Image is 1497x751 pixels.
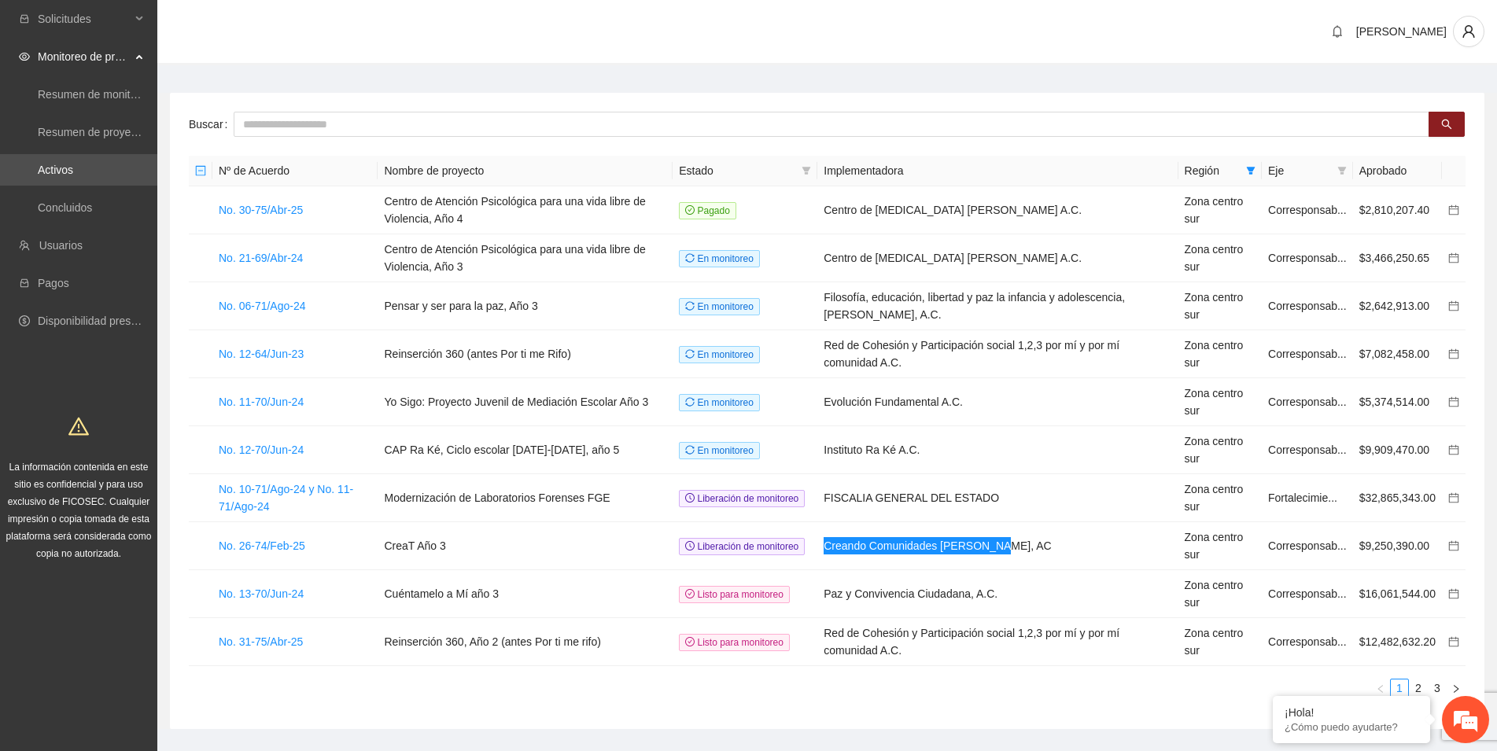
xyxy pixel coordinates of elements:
td: Zona centro sur [1178,426,1262,474]
td: Zona centro sur [1178,282,1262,330]
span: Monitoreo de proyectos [38,41,131,72]
span: calendar [1448,540,1459,551]
span: filter [1246,166,1255,175]
span: Corresponsab... [1268,204,1347,216]
td: Red de Cohesión y Participación social 1,2,3 por mí y por mí comunidad A.C. [817,618,1178,666]
span: minus-square [195,165,206,176]
td: $9,250,390.00 [1353,522,1442,570]
td: Zona centro sur [1178,474,1262,522]
a: No. 06-71/Ago-24 [219,300,306,312]
a: No. 21-69/Abr-24 [219,252,303,264]
button: search [1429,112,1465,137]
span: sync [685,445,695,455]
span: Liberación de monitoreo [679,538,805,555]
span: sync [685,253,695,263]
span: Corresponsab... [1268,348,1347,360]
span: eye [19,51,30,62]
td: CAP Ra Ké, Ciclo escolar [DATE]-[DATE], año 5 [378,426,673,474]
a: No. 11-70/Jun-24 [219,396,304,408]
a: calendar [1448,539,1459,552]
span: warning [68,416,89,436]
span: filter [1334,159,1350,182]
span: Corresponsab... [1268,539,1347,552]
td: $2,642,913.00 [1353,282,1442,330]
a: calendar [1448,635,1459,648]
a: Pagos [38,277,69,289]
li: 2 [1409,679,1428,698]
span: check-circle [685,637,695,646]
a: Resumen de proyectos aprobados [38,126,206,138]
a: calendar [1448,491,1459,504]
a: 3 [1429,679,1446,697]
span: Fortalecimie... [1268,491,1337,504]
span: Estado [679,162,795,179]
span: sync [685,397,695,407]
td: Instituto Ra Ké A.C. [817,426,1178,474]
span: calendar [1448,300,1459,311]
span: Pagado [679,202,736,219]
td: Zona centro sur [1178,618,1262,666]
td: $5,374,514.00 [1353,378,1442,426]
span: calendar [1448,492,1459,503]
span: Corresponsab... [1268,252,1347,264]
span: Corresponsab... [1268,300,1347,312]
a: Usuarios [39,239,83,252]
th: Nombre de proyecto [378,156,673,186]
span: filter [802,166,811,175]
td: $32,865,343.00 [1353,474,1442,522]
a: 1 [1391,679,1408,697]
span: search [1441,119,1452,131]
button: left [1371,679,1390,698]
span: sync [685,349,695,359]
button: user [1453,16,1484,47]
td: $2,810,207.40 [1353,186,1442,234]
div: Minimizar ventana de chat en vivo [258,8,296,46]
li: Next Page [1447,679,1466,698]
a: Disponibilidad presupuestal [38,315,172,327]
div: Chatee con nosotros ahora [82,80,264,101]
a: No. 12-70/Jun-24 [219,444,304,456]
td: Zona centro sur [1178,234,1262,282]
td: Zona centro sur [1178,570,1262,618]
a: No. 10-71/Ago-24 y No. 11-71/Ago-24 [219,483,353,513]
a: Resumen de monitoreo [38,88,153,101]
td: Centro de [MEDICAL_DATA] [PERSON_NAME] A.C. [817,186,1178,234]
span: calendar [1448,204,1459,215]
span: calendar [1448,396,1459,407]
span: La información contenida en este sitio es confidencial y para uso exclusivo de FICOSEC. Cualquier... [6,462,152,559]
span: Eje [1268,162,1331,179]
a: No. 31-75/Abr-25 [219,635,303,648]
td: Red de Cohesión y Participación social 1,2,3 por mí y por mí comunidad A.C. [817,330,1178,378]
span: filter [1337,166,1347,175]
span: calendar [1448,444,1459,455]
span: En monitoreo [679,394,760,411]
a: calendar [1448,300,1459,312]
span: left [1376,684,1385,694]
td: Yo Sigo: Proyecto Juvenil de Mediación Escolar Año 3 [378,378,673,426]
a: No. 26-74/Feb-25 [219,539,305,552]
td: Zona centro sur [1178,378,1262,426]
td: FISCALIA GENERAL DEL ESTADO [817,474,1178,522]
span: Corresponsab... [1268,587,1347,600]
div: ¡Hola! [1285,706,1418,719]
td: $3,466,250.65 [1353,234,1442,282]
th: Aprobado [1353,156,1442,186]
span: Listo para monitoreo [679,586,790,603]
li: 1 [1390,679,1409,698]
span: Solicitudes [38,3,131,35]
td: $9,909,470.00 [1353,426,1442,474]
span: Liberación de monitoreo [679,490,805,507]
td: Reinserción 360 (antes Por ti me Rifo) [378,330,673,378]
span: filter [1243,159,1259,182]
td: Modernización de Laboratorios Forenses FGE [378,474,673,522]
span: calendar [1448,588,1459,599]
li: 3 [1428,679,1447,698]
td: Reinserción 360, Año 2 (antes Por ti me rifo) [378,618,673,666]
a: calendar [1448,444,1459,456]
a: calendar [1448,204,1459,216]
span: sync [685,301,695,311]
textarea: Escriba su mensaje y pulse “Intro” [8,429,300,484]
span: Listo para monitoreo [679,634,790,651]
span: Estamos en línea. [91,210,217,369]
span: check-circle [685,589,695,598]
